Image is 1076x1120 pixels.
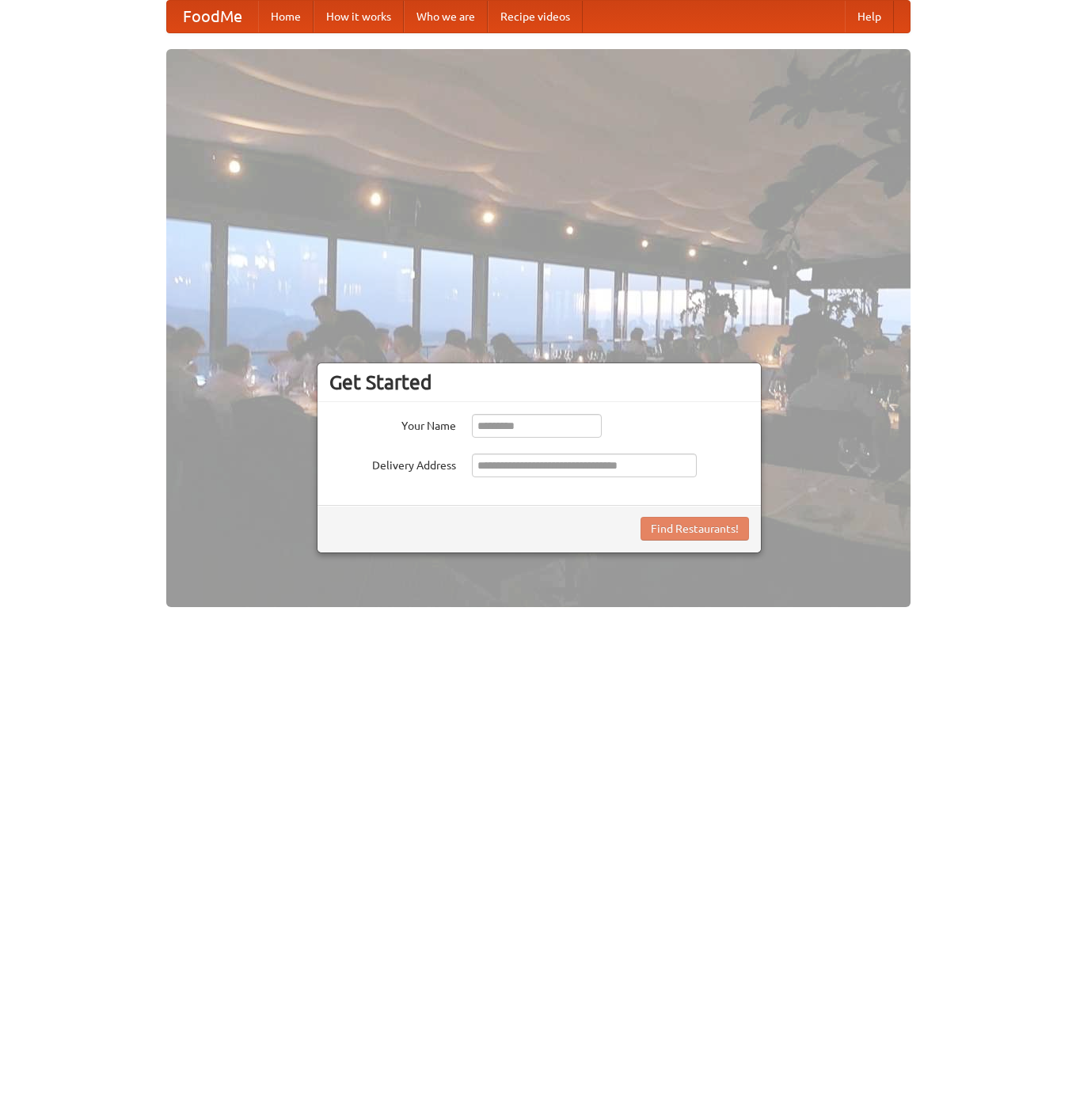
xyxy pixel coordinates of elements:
[314,1,404,32] a: How it works
[845,1,894,32] a: Help
[329,414,456,434] label: Your Name
[167,1,258,32] a: FoodMe
[329,454,456,473] label: Delivery Address
[404,1,488,32] a: Who we are
[488,1,583,32] a: Recipe videos
[329,370,749,394] h3: Get Started
[258,1,314,32] a: Home
[641,517,749,541] button: Find Restaurants!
